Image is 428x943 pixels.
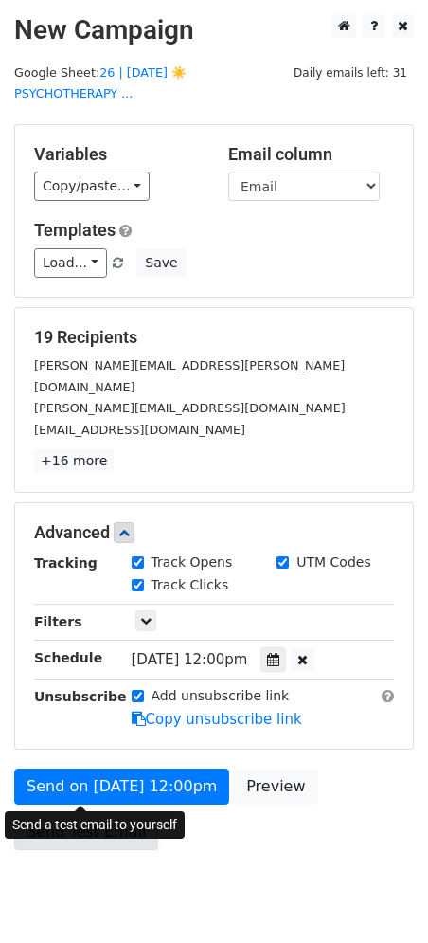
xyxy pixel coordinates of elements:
[5,811,185,839] div: Send a test email to yourself
[234,769,317,805] a: Preview
[34,555,98,571] strong: Tracking
[152,553,233,572] label: Track Opens
[14,65,187,101] a: 26 | [DATE] ☀️PSYCHOTHERAPY ...
[287,65,414,80] a: Daily emails left: 31
[14,65,187,101] small: Google Sheet:
[152,575,229,595] label: Track Clicks
[34,423,245,437] small: [EMAIL_ADDRESS][DOMAIN_NAME]
[34,248,107,278] a: Load...
[14,14,414,46] h2: New Campaign
[14,769,229,805] a: Send on [DATE] 12:00pm
[333,852,428,943] iframe: Chat Widget
[34,689,127,704] strong: Unsubscribe
[152,686,290,706] label: Add unsubscribe link
[34,220,116,240] a: Templates
[34,327,394,348] h5: 19 Recipients
[34,144,200,165] h5: Variables
[287,63,414,83] span: Daily emails left: 31
[136,248,186,278] button: Save
[34,522,394,543] h5: Advanced
[34,401,346,415] small: [PERSON_NAME][EMAIL_ADDRESS][DOMAIN_NAME]
[34,358,345,394] small: [PERSON_NAME][EMAIL_ADDRESS][PERSON_NAME][DOMAIN_NAME]
[34,650,102,665] strong: Schedule
[132,711,302,728] a: Copy unsubscribe link
[296,553,370,572] label: UTM Codes
[34,172,150,201] a: Copy/paste...
[34,614,82,629] strong: Filters
[132,651,248,668] span: [DATE] 12:00pm
[228,144,394,165] h5: Email column
[34,449,114,473] a: +16 more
